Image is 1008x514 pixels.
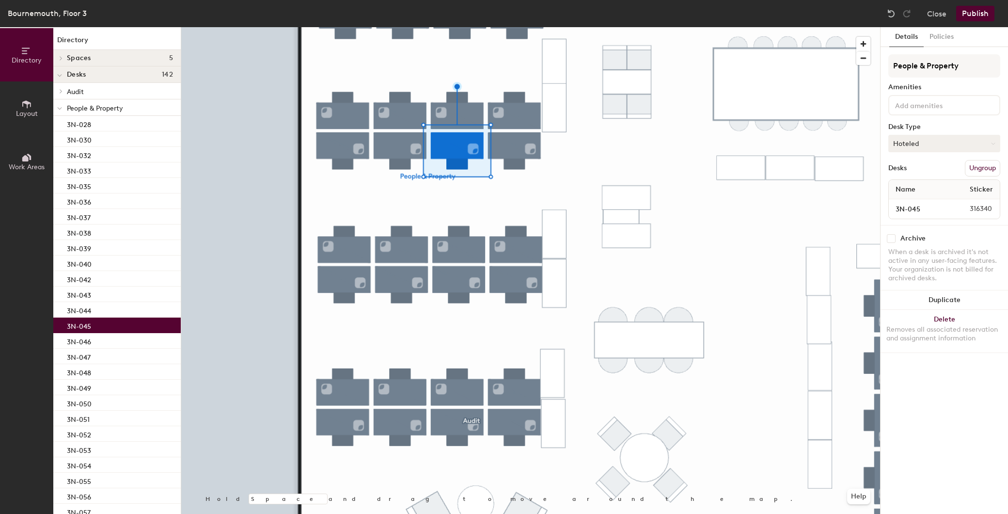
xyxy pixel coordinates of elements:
p: 3N-036 [67,195,91,207]
span: Desks [67,71,86,79]
div: Removes all associated reservation and assignment information [886,325,1002,343]
span: Sticker [965,181,998,198]
p: 3N-054 [67,459,91,470]
button: Details [889,27,924,47]
p: 3N-045 [67,320,91,331]
p: 3N-051 [67,413,90,424]
p: 3N-028 [67,118,91,129]
span: Layout [16,110,38,118]
p: 3N-053 [67,444,91,455]
p: 3N-037 [67,211,91,222]
p: 3N-044 [67,304,91,315]
p: 3N-040 [67,257,92,269]
h1: Directory [53,35,181,50]
button: Hoteled [888,135,1000,152]
span: Audit [67,88,84,96]
p: 3N-030 [67,133,92,145]
span: Directory [12,56,42,64]
button: Help [847,489,870,504]
span: 316340 [946,204,998,214]
p: 3N-042 [67,273,91,284]
div: Desks [888,164,907,172]
input: Unnamed desk [891,202,946,216]
span: People & Property [67,104,123,112]
button: DeleteRemoves all associated reservation and assignment information [881,310,1008,353]
p: 3N-049 [67,382,91,393]
span: 142 [162,71,173,79]
p: 3N-046 [67,335,91,346]
span: Spaces [67,54,91,62]
p: 3N-056 [67,490,91,501]
p: 3N-032 [67,149,91,160]
button: Publish [956,6,994,21]
span: Work Areas [9,163,45,171]
p: 3N-033 [67,164,91,176]
p: 3N-048 [67,366,91,377]
div: Desk Type [888,123,1000,131]
button: Ungroup [965,160,1000,177]
p: 3N-043 [67,289,91,300]
input: Add amenities [893,99,980,111]
span: Name [891,181,920,198]
p: 3N-039 [67,242,91,253]
p: 3N-035 [67,180,91,191]
div: When a desk is archived it's not active in any user-facing features. Your organization is not bil... [888,248,1000,283]
p: 3N-038 [67,226,91,238]
p: 3N-047 [67,351,91,362]
p: 3N-052 [67,428,91,439]
p: 3N-055 [67,475,91,486]
img: Undo [886,9,896,18]
div: Archive [900,235,926,242]
button: Duplicate [881,290,1008,310]
button: Close [927,6,946,21]
button: Policies [924,27,960,47]
div: Bournemouth, Floor 3 [8,7,87,19]
p: 3N-050 [67,397,92,408]
img: Redo [902,9,912,18]
div: Amenities [888,83,1000,91]
span: 5 [169,54,173,62]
